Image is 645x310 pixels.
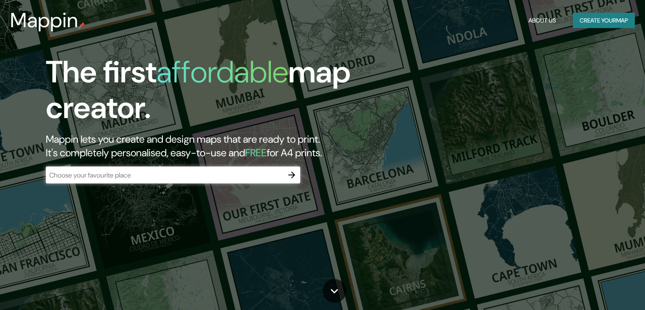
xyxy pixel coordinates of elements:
img: mappin-pin [78,22,85,29]
button: About Us [525,13,559,28]
h3: Mappin [10,8,78,32]
button: Create yourmap [573,13,635,28]
h1: affordable [156,52,288,92]
h1: The first map creator. [46,54,369,132]
h2: Mappin lets you create and design maps that are ready to print. It's completely personalised, eas... [46,132,369,160]
input: Choose your favourite place [46,170,283,180]
iframe: Help widget launcher [570,277,636,301]
h5: FREE [245,146,267,159]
